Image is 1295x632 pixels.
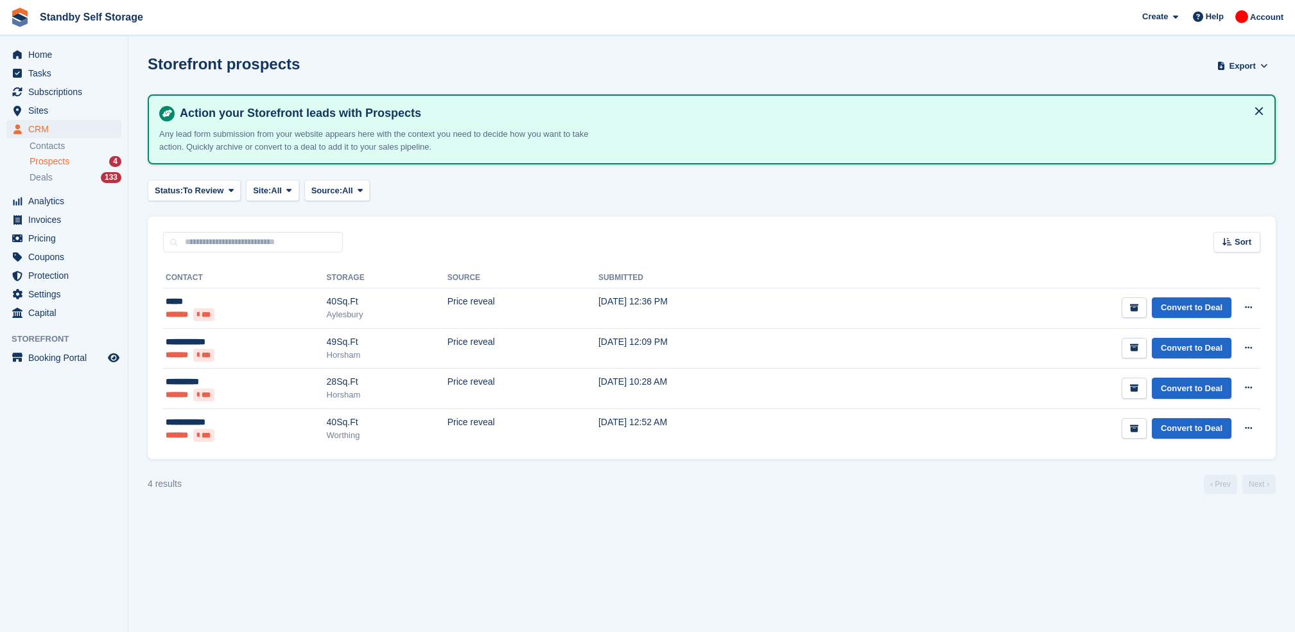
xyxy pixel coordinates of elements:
div: Horsham [327,389,448,401]
a: Deals 133 [30,171,121,184]
span: Account [1250,11,1283,24]
span: Export [1230,60,1256,73]
div: 40Sq.Ft [327,295,448,308]
a: Convert to Deal [1152,338,1231,359]
div: 133 [101,172,121,183]
span: Coupons [28,248,105,266]
a: menu [6,267,121,285]
span: Pricing [28,229,105,247]
a: menu [6,211,121,229]
span: Sort [1235,236,1251,249]
th: Source [448,268,598,288]
img: Aaron Winter [1235,10,1248,23]
a: Previous [1204,475,1237,494]
span: All [271,184,282,197]
button: Source: All [304,180,370,201]
td: Price reveal [448,288,598,329]
div: 4 results [148,477,182,491]
a: menu [6,349,121,367]
a: Prospects 4 [30,155,121,168]
th: Submitted [598,268,819,288]
span: Help [1206,10,1224,23]
span: Invoices [28,211,105,229]
div: 28Sq.Ft [327,375,448,389]
th: Contact [163,268,327,288]
a: Next [1242,475,1276,494]
span: Site: [253,184,271,197]
button: Status: To Review [148,180,241,201]
a: menu [6,101,121,119]
a: menu [6,120,121,138]
h4: Action your Storefront leads with Prospects [175,106,1264,121]
td: [DATE] 10:28 AM [598,369,819,409]
td: Price reveal [448,328,598,369]
span: Home [28,46,105,64]
span: Tasks [28,64,105,82]
span: Booking Portal [28,349,105,367]
span: Storefront [12,333,128,346]
td: Price reveal [448,369,598,409]
span: Subscriptions [28,83,105,101]
div: 4 [109,156,121,167]
span: Settings [28,285,105,303]
div: Worthing [327,429,448,442]
div: 49Sq.Ft [327,335,448,349]
p: Any lead form submission from your website appears here with the context you need to decide how y... [159,128,609,153]
h1: Storefront prospects [148,55,300,73]
span: Capital [28,304,105,322]
span: CRM [28,120,105,138]
td: Price reveal [448,408,598,448]
a: Convert to Deal [1152,297,1231,319]
div: 40Sq.Ft [327,416,448,429]
td: [DATE] 12:52 AM [598,408,819,448]
span: Analytics [28,192,105,210]
a: Preview store [106,350,121,365]
a: menu [6,64,121,82]
a: menu [6,83,121,101]
a: menu [6,46,121,64]
span: Sites [28,101,105,119]
span: Source: [311,184,342,197]
span: Create [1142,10,1168,23]
th: Storage [327,268,448,288]
td: [DATE] 12:36 PM [598,288,819,329]
span: To Review [183,184,223,197]
button: Export [1214,55,1271,76]
div: Horsham [327,349,448,362]
nav: Page [1201,475,1278,494]
span: All [342,184,353,197]
span: Prospects [30,155,69,168]
a: Standby Self Storage [35,6,148,28]
span: Status: [155,184,183,197]
a: menu [6,304,121,322]
a: menu [6,285,121,303]
a: menu [6,192,121,210]
img: stora-icon-8386f47178a22dfd0bd8f6a31ec36ba5ce8667c1dd55bd0f319d3a0aa187defe.svg [10,8,30,27]
td: [DATE] 12:09 PM [598,328,819,369]
div: Aylesbury [327,308,448,321]
span: Deals [30,171,53,184]
a: menu [6,229,121,247]
button: Site: All [246,180,299,201]
span: Protection [28,267,105,285]
a: menu [6,248,121,266]
a: Convert to Deal [1152,378,1231,399]
a: Convert to Deal [1152,418,1231,439]
a: Contacts [30,140,121,152]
